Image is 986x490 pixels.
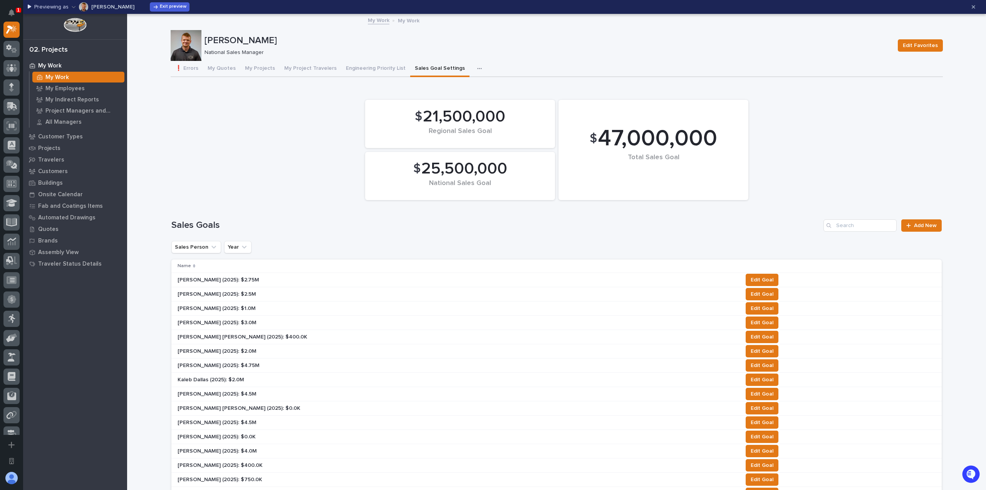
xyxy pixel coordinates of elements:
[751,475,773,484] span: Edit Goal
[30,105,127,116] a: Project Managers and Engineers
[23,200,127,212] a: Fab and Coatings Items
[38,226,59,233] p: Quotes
[38,133,83,140] p: Customer Types
[8,30,140,43] p: Welcome 👋
[598,125,717,153] span: 47,000,000
[421,159,507,178] span: 25,500,000
[38,168,68,175] p: Customers
[178,389,258,397] p: [PERSON_NAME] (2025): $4.5M
[171,344,942,359] tr: [PERSON_NAME] (2025): $2.0M[PERSON_NAME] (2025): $2.0M Edit Goal
[17,7,20,13] p: 1
[746,374,778,386] button: Edit Goal
[45,85,85,92] p: My Employees
[961,465,982,485] iframe: Open customer support
[30,83,127,94] a: My Employees
[171,273,942,287] tr: [PERSON_NAME] (2025): $2.75M[PERSON_NAME] (2025): $2.75M Edit Goal
[205,35,892,46] p: [PERSON_NAME]
[38,214,96,221] p: Automated Drawings
[751,418,773,427] span: Edit Goal
[171,316,942,330] tr: [PERSON_NAME] (2025): $3.0M[PERSON_NAME] (2025): $3.0M Edit Goal
[23,154,127,165] a: Travelers
[178,290,258,298] p: [PERSON_NAME] (2025): $2.5M
[38,191,83,198] p: Onsite Calendar
[751,404,773,413] span: Edit Goal
[72,1,134,13] button: Tyler Hartsough[PERSON_NAME]
[178,318,258,326] p: [PERSON_NAME] (2025): $3.0M
[171,287,942,301] tr: [PERSON_NAME] (2025): $2.5M[PERSON_NAME] (2025): $2.5M Edit Goal
[171,458,942,472] tr: [PERSON_NAME] (2025): $400.0K[PERSON_NAME] (2025): $400.0K Edit Goal
[5,121,45,135] a: 📖Help Docs
[29,46,68,54] div: 02. Projects
[378,127,542,143] div: Regional Sales Goal
[746,445,778,457] button: Edit Goal
[38,249,79,256] p: Assembly View
[26,93,108,99] div: We're offline, we will be back soon!
[171,359,942,373] tr: [PERSON_NAME] (2025): $4.75M[PERSON_NAME] (2025): $4.75M Edit Goal
[23,177,127,189] a: Buildings
[746,388,778,400] button: Edit Goal
[178,275,261,283] p: [PERSON_NAME] (2025): $2.75M
[8,86,22,99] img: 1736555164131-43832dd5-751b-4058-ba23-39d91318e5a0
[38,237,58,244] p: Brands
[914,223,937,228] span: Add New
[746,331,778,343] button: Edit Goal
[30,94,127,105] a: My Indirect Reports
[171,220,820,231] h1: Sales Goals
[178,404,302,412] p: [PERSON_NAME] [PERSON_NAME] (2025): $0.0K
[178,475,264,483] p: [PERSON_NAME] (2025): $750.0K
[23,131,127,142] a: Customer Types
[178,347,258,355] p: [PERSON_NAME] (2025): $2.0M
[45,119,82,126] p: All Managers
[8,43,140,55] p: How can we help?
[3,453,20,469] button: Open workspace settings
[10,9,20,22] div: Notifications1
[23,258,127,269] a: Traveler Status Details
[3,470,20,486] button: users-avatar
[423,107,505,126] span: 21,500,000
[751,318,773,327] span: Edit Goal
[280,61,341,77] button: My Project Travelers
[751,304,773,313] span: Edit Goal
[23,223,127,235] a: Quotes
[398,16,419,24] p: My Work
[898,39,943,52] button: Edit Favorites
[171,373,942,387] tr: Kaleb Dallas (2025): $2.0MKaleb Dallas (2025): $2.0M Edit Goal
[54,142,93,148] a: Powered byPylon
[590,131,597,146] span: $
[178,332,309,340] p: [PERSON_NAME] [PERSON_NAME] (2025): $400.0K
[8,7,23,23] img: Stacker
[746,359,778,372] button: Edit Goal
[746,302,778,315] button: Edit Goal
[38,157,64,163] p: Travelers
[171,301,942,316] tr: [PERSON_NAME] (2025): $1.0M[PERSON_NAME] (2025): $1.0M Edit Goal
[746,473,778,486] button: Edit Goal
[23,246,127,258] a: Assembly View
[751,347,773,356] span: Edit Goal
[178,446,258,455] p: [PERSON_NAME] (2025): $4.0M
[150,2,189,12] button: Exit preview
[746,459,778,471] button: Edit Goal
[413,162,421,176] span: $
[378,179,542,195] div: National Sales Goal
[23,212,127,223] a: Automated Drawings
[751,361,773,370] span: Edit Goal
[751,290,773,299] span: Edit Goal
[3,437,20,453] button: Add a new app...
[746,345,778,357] button: Edit Goal
[171,472,942,487] tr: [PERSON_NAME] (2025): $750.0K[PERSON_NAME] (2025): $750.0K Edit Goal
[38,180,63,187] p: Buildings
[131,88,140,97] button: Start new chat
[171,61,203,77] button: ❗ Errors
[751,432,773,441] span: Edit Goal
[224,241,252,253] button: Year
[178,461,264,469] p: [PERSON_NAME] (2025): $400.0K
[38,203,103,210] p: Fab and Coatings Items
[903,41,938,50] span: Edit Favorites
[171,330,942,344] tr: [PERSON_NAME] [PERSON_NAME] (2025): $400.0K[PERSON_NAME] [PERSON_NAME] (2025): $400.0K Edit Goal
[3,5,20,21] button: Notifications
[171,430,942,444] tr: [PERSON_NAME] (2025): $0.0K[PERSON_NAME] (2025): $0.0K Edit Goal
[410,61,470,77] button: Sales Goal Settings
[23,235,127,246] a: Brands
[30,116,127,127] a: All Managers
[23,189,127,200] a: Onsite Calendar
